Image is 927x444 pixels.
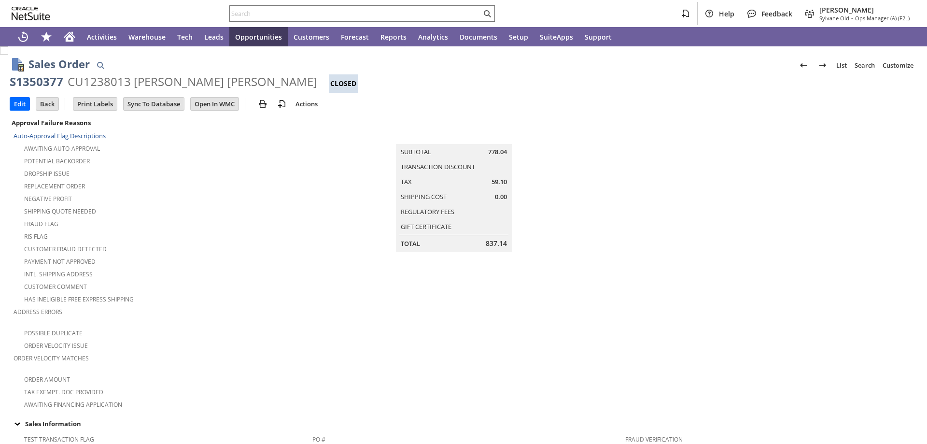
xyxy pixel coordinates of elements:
div: Sales Information [10,417,913,430]
input: Print Labels [73,98,117,110]
a: Potential Backorder [24,157,90,165]
a: Address Errors [14,308,62,316]
span: Customers [294,32,329,42]
caption: Summary [396,129,512,144]
a: Gift Certificate [401,222,451,231]
input: Sync To Database [124,98,184,110]
a: Fraud Verification [625,435,683,444]
a: Dropship Issue [24,170,70,178]
span: Feedback [761,9,792,18]
span: Documents [460,32,497,42]
span: [PERSON_NAME] [819,5,910,14]
a: PO # [312,435,325,444]
a: Order Amount [24,375,70,384]
span: SuiteApps [540,32,573,42]
span: Warehouse [128,32,166,42]
a: Transaction Discount [401,162,475,171]
span: 837.14 [486,239,507,248]
a: List [832,57,851,73]
a: Search [851,57,879,73]
a: Test Transaction Flag [24,435,94,444]
a: SuiteApps [534,27,579,46]
span: Setup [509,32,528,42]
span: 0.00 [495,192,507,201]
a: Subtotal [401,147,431,156]
span: Opportunities [235,32,282,42]
a: Analytics [412,27,454,46]
a: Forecast [335,27,375,46]
span: Activities [87,32,117,42]
a: Activities [81,27,123,46]
div: Shortcuts [35,27,58,46]
input: Back [36,98,58,110]
a: Negative Profit [24,195,72,203]
a: Fraud Flag [24,220,58,228]
span: Help [719,9,734,18]
a: Awaiting Auto-Approval [24,144,100,153]
a: Customize [879,57,917,73]
div: CU1238013 [PERSON_NAME] [PERSON_NAME] [68,74,317,89]
span: Ops Manager (A) (F2L) [855,14,910,22]
a: Intl. Shipping Address [24,270,93,278]
div: Closed [329,74,358,93]
img: Next [817,59,829,71]
svg: Shortcuts [41,31,52,43]
img: Previous [798,59,809,71]
a: Shipping Quote Needed [24,207,96,215]
span: Forecast [341,32,369,42]
span: Reports [380,32,407,42]
img: add-record.svg [276,98,288,110]
a: Customer Comment [24,283,87,291]
div: Approval Failure Reasons [10,116,309,129]
a: Has Ineligible Free Express Shipping [24,295,134,303]
a: Opportunities [229,27,288,46]
a: Tax [401,177,412,186]
span: Sylvane Old [819,14,849,22]
span: Leads [204,32,224,42]
a: Support [579,27,618,46]
svg: Home [64,31,75,43]
a: Home [58,27,81,46]
img: Quick Find [95,59,106,71]
a: Order Velocity Matches [14,354,89,362]
a: Leads [198,27,229,46]
a: Reports [375,27,412,46]
a: Possible Duplicate [24,329,83,337]
input: Search [230,8,481,19]
svg: logo [12,7,50,20]
a: Order Velocity Issue [24,342,88,350]
div: S1350377 [10,74,63,89]
span: - [851,14,853,22]
span: Support [585,32,612,42]
a: Warehouse [123,27,171,46]
svg: Recent Records [17,31,29,43]
a: RIS flag [24,232,48,241]
a: Payment not approved [24,258,96,266]
input: Edit [10,98,29,110]
img: print.svg [257,98,268,110]
h1: Sales Order [28,56,90,72]
a: Total [401,239,420,248]
input: Open In WMC [191,98,239,110]
a: Tech [171,27,198,46]
a: Customers [288,27,335,46]
a: Replacement Order [24,182,85,190]
span: Analytics [418,32,448,42]
td: Sales Information [10,417,917,430]
a: Setup [503,27,534,46]
span: Tech [177,32,193,42]
span: 778.04 [488,147,507,157]
a: Recent Records [12,27,35,46]
a: Documents [454,27,503,46]
a: Awaiting Financing Application [24,401,122,409]
svg: Search [481,8,493,19]
a: Tax Exempt. Doc Provided [24,388,103,396]
span: 59.10 [492,177,507,186]
a: Actions [292,100,322,108]
a: Shipping Cost [401,192,447,201]
a: Regulatory Fees [401,207,454,216]
a: Customer Fraud Detected [24,245,107,253]
a: Auto-Approval Flag Descriptions [14,131,106,140]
